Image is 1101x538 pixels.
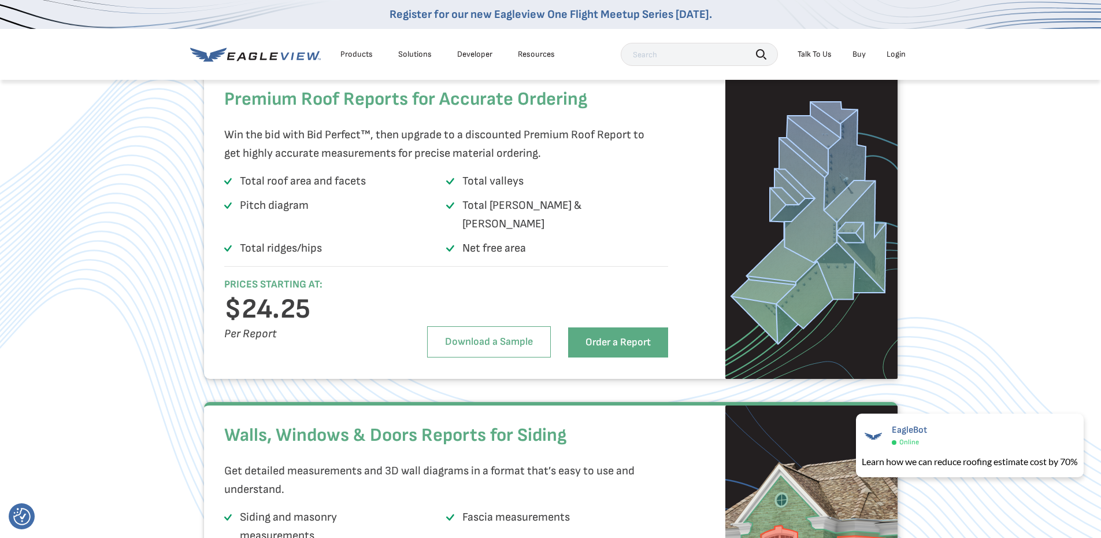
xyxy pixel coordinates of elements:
h3: $24.25 [224,300,391,319]
p: Net free area [462,239,526,257]
p: Pitch diagram [240,196,309,233]
div: Learn how we can reduce roofing estimate cost by 70% [862,455,1078,469]
img: Revisit consent button [13,508,31,525]
a: Register for our new Eagleview One Flight Meetup Series [DATE]. [390,8,712,21]
a: Buy [852,49,866,60]
a: Developer [457,49,492,60]
div: Login [887,49,906,60]
i: Per Report [224,327,277,341]
img: EagleBot [862,425,885,448]
div: Products [340,49,373,60]
h2: Premium Roof Reports for Accurate Ordering [224,82,669,117]
h6: PRICES STARTING AT: [224,278,391,292]
button: Consent Preferences [13,508,31,525]
a: Order a Report [568,327,668,358]
h2: Walls, Windows & Doors Reports for Siding [224,418,669,453]
p: Total [PERSON_NAME] & [PERSON_NAME] [462,196,636,233]
input: Search [621,43,778,66]
div: Solutions [398,49,432,60]
span: Online [899,438,919,447]
a: Download a Sample [427,326,551,358]
p: Win the bid with Bid Perfect™, then upgrade to a discounted Premium Roof Report to get highly acc... [224,126,662,163]
div: Resources [518,49,555,60]
div: Talk To Us [798,49,832,60]
p: Total ridges/hips [240,239,322,257]
p: Total roof area and facets [240,172,366,190]
p: Get detailed measurements and 3D wall diagrams in a format that’s easy to use and understand. [224,462,662,499]
p: Total valleys [462,172,524,190]
span: EagleBot [892,425,927,436]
